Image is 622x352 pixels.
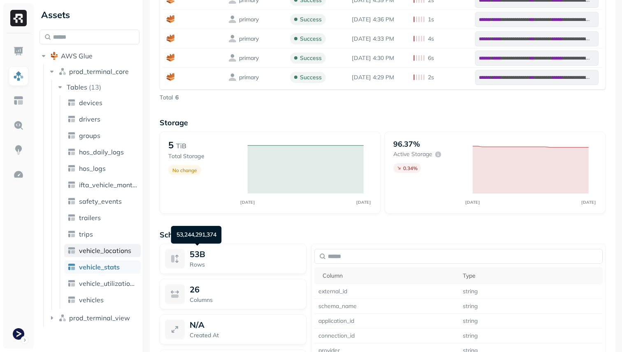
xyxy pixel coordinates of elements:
[190,320,204,330] p: N/A
[352,74,405,81] p: Sep 11, 2025 4:29 PM
[13,95,24,106] img: Asset Explorer
[582,200,596,205] tspan: [DATE]
[10,10,27,26] img: Ryft
[459,299,603,314] td: string
[239,35,259,43] p: primary
[79,99,102,107] span: devices
[67,279,76,288] img: table
[89,83,101,91] p: ( 13 )
[239,54,259,62] p: primary
[58,314,67,322] img: namespace
[39,49,139,62] button: AWS Glue
[13,120,24,131] img: Query Explorer
[160,118,606,127] p: Storage
[79,115,100,123] span: drivers
[190,261,301,269] p: Rows
[13,169,24,180] img: Optimization
[352,54,405,62] p: Sep 11, 2025 4:30 PM
[314,299,458,314] td: schema_name
[67,263,76,271] img: table
[67,197,76,205] img: table
[64,195,141,208] a: safety_events
[241,200,255,205] tspan: [DATE]
[79,197,122,205] span: safety_events
[79,246,131,255] span: vehicle_locations
[300,54,322,62] p: success
[64,129,141,142] a: groups
[64,293,141,306] a: vehicles
[79,164,106,173] span: hos_logs
[352,16,405,23] p: Sep 11, 2025 4:36 PM
[67,148,76,156] img: table
[79,214,101,222] span: trailers
[357,200,371,205] tspan: [DATE]
[239,16,259,23] p: primary
[459,314,603,329] td: string
[168,152,239,160] p: Total Storage
[48,311,140,324] button: prod_terminal_view
[48,65,140,78] button: prod_terminal_core
[160,94,173,101] p: Total
[64,244,141,257] a: vehicle_locations
[228,54,237,62] img: owner
[69,67,129,76] span: prod_terminal_core
[64,260,141,274] a: vehicle_stats
[39,8,139,21] div: Assets
[61,52,93,60] span: AWS Glue
[67,83,87,91] span: Tables
[190,331,301,339] p: Created At
[58,67,67,76] img: namespace
[239,74,259,81] p: primary
[160,230,606,239] p: Schema
[67,230,76,238] img: table
[67,164,76,173] img: table
[50,52,58,60] img: root
[79,230,93,238] span: trips
[228,35,237,43] img: owner
[459,329,603,343] td: string
[172,167,197,173] p: No change
[190,296,301,304] p: Columns
[64,211,141,224] a: trailers
[428,74,434,81] p: 2s
[79,279,137,288] span: vehicle_utilization_day
[352,35,405,43] p: Sep 11, 2025 4:33 PM
[64,277,141,290] a: vehicle_utilization_day
[300,16,322,23] p: success
[67,99,76,107] img: table
[79,263,120,271] span: vehicle_stats
[64,113,141,126] a: drivers
[393,139,420,149] p: 96.37%
[79,131,100,140] span: groups
[190,284,200,294] p: 26
[428,35,434,43] p: 4s
[79,148,124,156] span: hos_daily_logs
[175,94,179,101] p: 6
[67,115,76,123] img: table
[463,272,599,280] div: Type
[64,228,141,241] a: trips
[323,272,454,280] div: Column
[64,178,141,191] a: ifta_vehicle_months
[56,81,140,94] button: Tables(13)
[64,96,141,109] a: devices
[64,162,141,175] a: hos_logs
[403,165,418,171] p: 0.34 %
[300,35,322,43] p: success
[228,73,237,81] img: owner
[67,131,76,140] img: table
[64,145,141,159] a: hos_daily_logs
[428,54,434,62] p: 6s
[314,314,458,329] td: application_id
[13,46,24,57] img: Dashboard
[168,139,174,151] p: 5
[67,214,76,222] img: table
[13,145,24,155] img: Insights
[13,328,24,340] img: Terminal
[67,246,76,255] img: table
[228,15,237,23] img: owner
[79,296,104,304] span: vehicles
[314,329,458,343] td: connection_id
[176,141,186,151] p: TiB
[190,249,205,259] span: 53B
